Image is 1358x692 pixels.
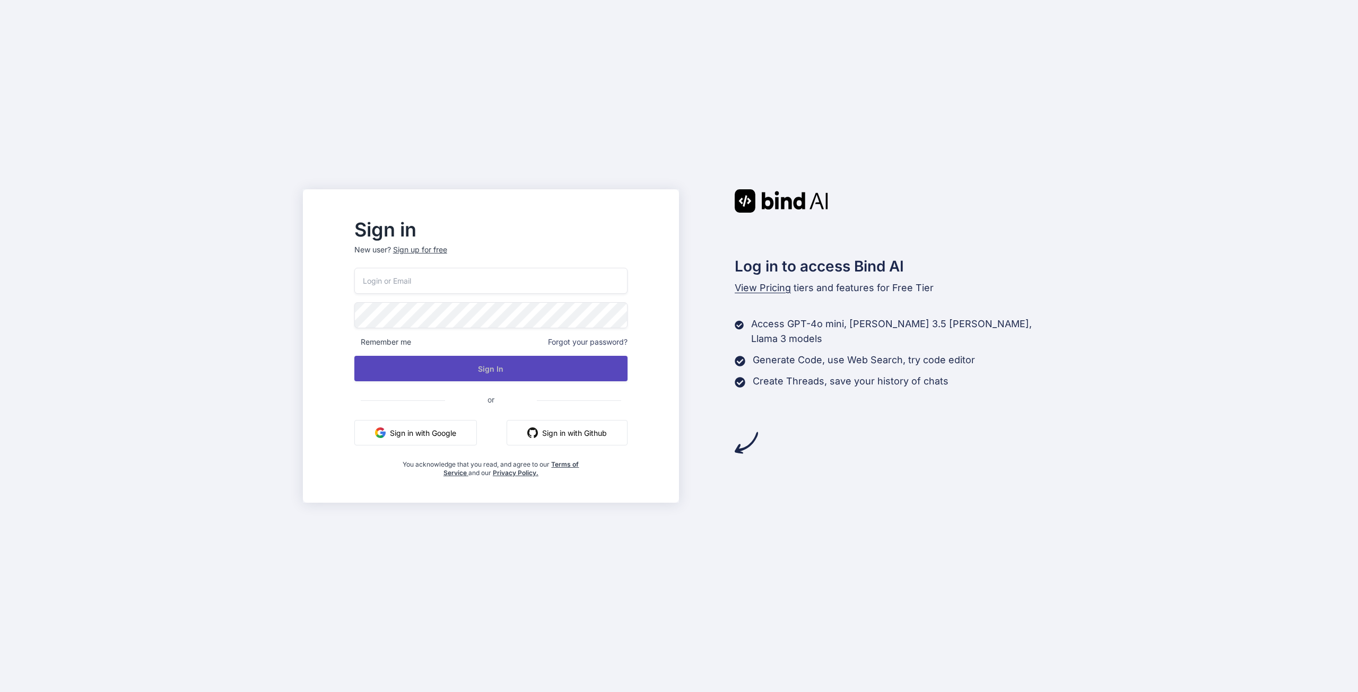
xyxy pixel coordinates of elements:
p: New user? [354,244,628,268]
div: Sign up for free [393,244,447,255]
span: or [445,387,537,413]
button: Sign In [354,356,628,381]
img: Bind AI logo [735,189,828,213]
p: Create Threads, save your history of chats [753,374,948,389]
img: google [375,427,386,438]
button: Sign in with Github [507,420,628,445]
h2: Sign in [354,221,628,238]
a: Privacy Policy. [493,469,538,477]
a: Terms of Service [443,460,579,477]
button: Sign in with Google [354,420,477,445]
img: github [527,427,538,438]
input: Login or Email [354,268,628,294]
span: Remember me [354,337,411,347]
span: View Pricing [735,282,791,293]
p: tiers and features for Free Tier [735,281,1055,295]
p: Generate Code, use Web Search, try code editor [753,353,975,367]
p: Access GPT-4o mini, [PERSON_NAME] 3.5 [PERSON_NAME], Llama 3 models [751,317,1055,346]
h2: Log in to access Bind AI [735,255,1055,277]
img: arrow [735,431,758,454]
div: You acknowledge that you read, and agree to our and our [400,454,582,477]
span: Forgot your password? [548,337,628,347]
